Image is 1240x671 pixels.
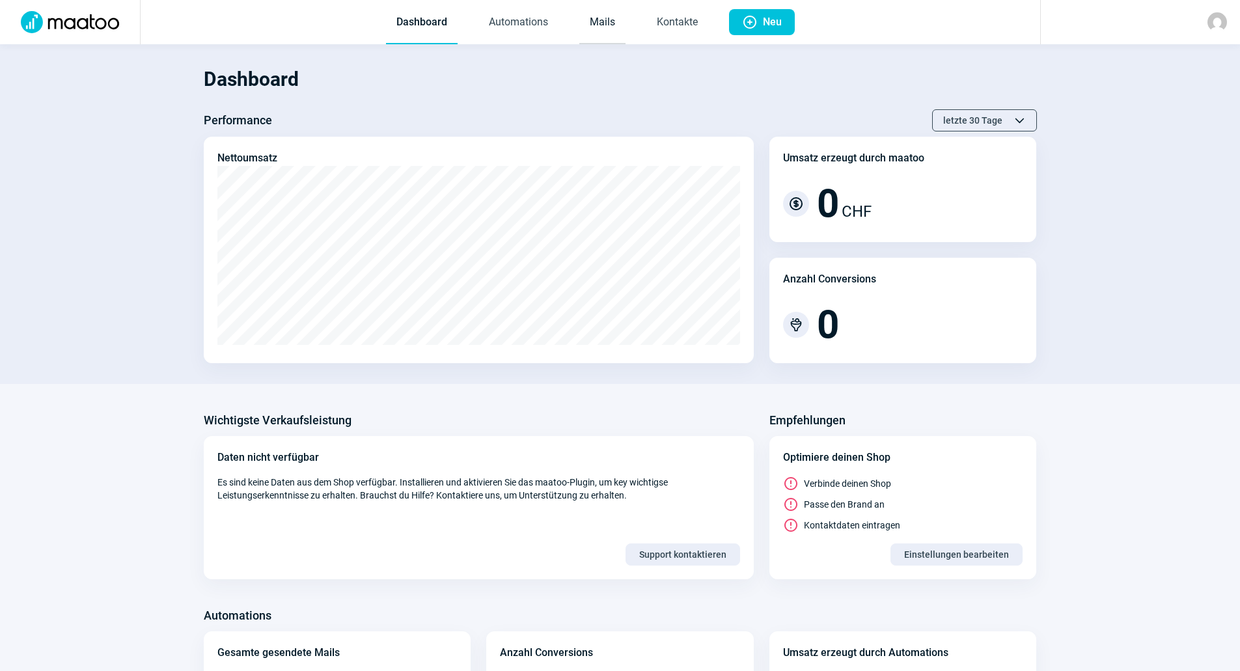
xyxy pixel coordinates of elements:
a: Dashboard [386,1,458,44]
span: Verbinde deinen Shop [804,477,891,490]
div: Daten nicht verfügbar [217,450,740,465]
span: 0 [817,305,839,344]
span: 0 [817,184,839,223]
div: Gesamte gesendete Mails [217,645,340,661]
span: Kontaktdaten eintragen [804,519,900,532]
span: Neu [763,9,782,35]
img: avatar [1207,12,1227,32]
div: Nettoumsatz [217,150,277,166]
h3: Empfehlungen [769,410,846,431]
span: Support kontaktieren [639,544,726,565]
button: Einstellungen bearbeiten [890,543,1023,566]
a: Mails [579,1,626,44]
a: Automations [478,1,558,44]
div: Umsatz erzeugt durch Automations [783,645,948,661]
button: Support kontaktieren [626,543,740,566]
h3: Performance [204,110,272,131]
div: Anzahl Conversions [500,645,593,661]
img: Logo [13,11,127,33]
div: Umsatz erzeugt durch maatoo [783,150,924,166]
div: Optimiere deinen Shop [783,450,1023,465]
span: Es sind keine Daten aus dem Shop verfügbar. Installieren und aktivieren Sie das maatoo-Plugin, um... [217,476,740,502]
span: CHF [842,200,872,223]
button: Neu [729,9,795,35]
a: Kontakte [646,1,708,44]
h1: Dashboard [204,57,1037,102]
h3: Wichtigste Verkaufsleistung [204,410,351,431]
span: Einstellungen bearbeiten [904,544,1009,565]
h3: Automations [204,605,271,626]
span: Passe den Brand an [804,498,885,511]
div: Anzahl Conversions [783,271,876,287]
span: letzte 30 Tage [943,110,1002,131]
